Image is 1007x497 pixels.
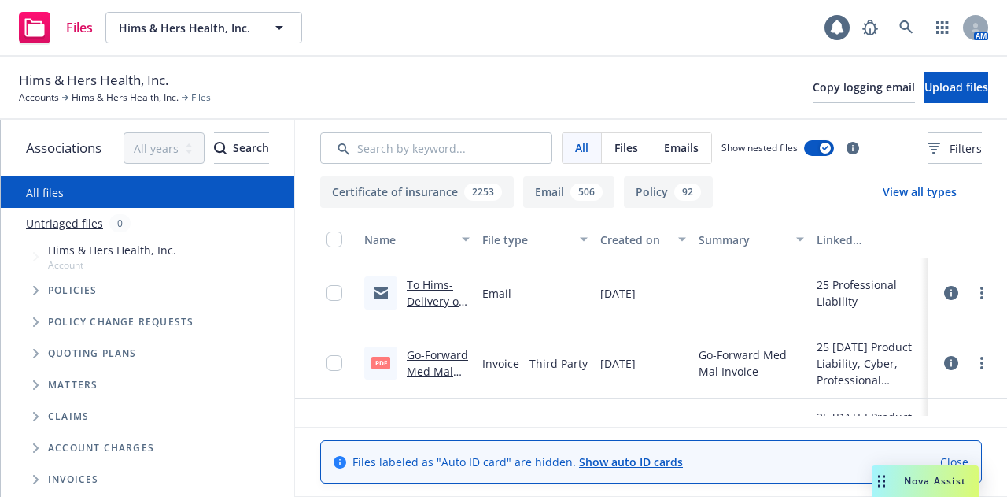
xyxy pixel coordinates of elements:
span: Policy change requests [48,317,194,327]
span: Files [191,91,211,105]
a: Accounts [19,91,59,105]
span: Claims [48,412,89,421]
button: Hims & Hers Health, Inc. [105,12,302,43]
span: Associations [26,138,101,158]
span: Hims & Hers Health, Inc. [48,242,176,258]
a: Files [13,6,99,50]
button: Copy logging email [813,72,915,103]
span: Upload files [924,80,988,95]
button: Email [523,176,614,208]
a: All files [26,185,64,200]
div: Linked associations [817,232,922,248]
span: Hims & Hers Health, Inc. [19,70,168,91]
button: Filters [928,132,982,164]
div: 25 Professional Liability [817,276,922,310]
span: Quoting plans [48,349,137,358]
button: Linked associations [810,221,928,258]
input: Toggle Row Selected [326,355,342,371]
span: Invoice - Third Party [482,355,588,372]
div: Summary [699,232,787,248]
span: Emails [664,139,699,156]
div: 25 [DATE] Product Liability, Cyber, Professional Liability, Excess Liability, Employers Liability... [817,409,922,458]
div: Name [364,232,452,248]
span: Go-Forward Med Mal Invoice [699,347,804,380]
span: Hims & Hers Health, Inc. [119,20,255,36]
a: more [972,284,991,302]
div: Search [214,133,269,163]
div: Created on [600,232,669,248]
button: Certificate of insurance [320,176,514,208]
input: Toggle Row Selected [326,285,342,301]
span: [DATE] [600,355,636,372]
div: 506 [570,184,603,201]
span: All [575,139,588,156]
button: Upload files [924,72,988,103]
span: Files labeled as "Auto ID card" are hidden. [352,454,683,470]
a: Show auto ID cards [579,454,683,469]
span: Matters [48,380,98,390]
div: 25 [DATE] Product Liability, Cyber, Professional Liability, Excess Liability, Employers Liability... [817,339,922,388]
button: View all types [858,176,982,208]
span: Copy logging email [813,80,915,95]
a: Search [891,12,922,43]
span: [DATE] [600,285,636,302]
button: Policy [624,176,713,208]
span: Account charges [48,443,154,453]
svg: Search [214,142,227,154]
input: Select all [326,232,342,247]
span: Show nested files [721,141,798,154]
a: Report a Bug [854,12,886,43]
div: File type [482,232,570,248]
div: 92 [674,184,701,201]
span: Policies [48,286,98,295]
div: Drag to move [872,465,891,497]
span: Email [482,285,511,302]
span: Account [48,258,176,272]
button: SearchSearch [214,132,269,164]
div: 2253 [464,184,502,201]
div: 0 [109,214,131,232]
a: Go-Forward Med Mal Invoice.pdf [407,347,468,395]
a: more [972,354,991,373]
span: Files [614,139,638,156]
button: Name [358,221,476,258]
span: pdf [371,357,390,369]
span: Files [66,21,93,34]
button: File type [476,221,594,258]
span: Invoices [48,475,99,484]
button: Nova Assist [872,465,979,497]
a: Hims & Hers Health, Inc. [72,91,179,105]
a: Untriaged files [26,215,103,232]
button: Summary [692,221,810,258]
a: Switch app [927,12,958,43]
a: Close [940,454,968,470]
span: Filters [928,140,982,157]
button: Created on [594,221,692,258]
div: Tree Example [1,239,294,495]
input: Search by keyword... [320,132,552,164]
a: To Hims- Delivery of Invoice for Zava [407,277,463,342]
span: Nova Assist [904,474,966,488]
span: Filters [950,140,982,157]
